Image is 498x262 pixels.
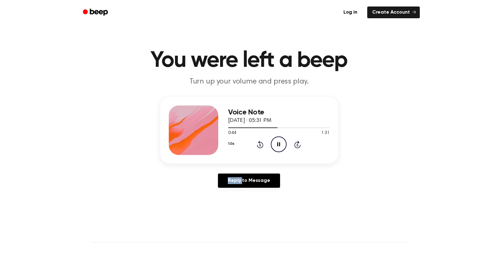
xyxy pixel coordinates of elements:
span: 1:31 [321,130,329,136]
span: 0:44 [228,130,236,136]
a: Reply to Message [218,174,280,188]
button: 1.0x [228,139,234,149]
p: Turn up your volume and press play. [130,77,368,87]
h1: You were left a beep [91,49,407,72]
a: Log in [337,5,364,19]
span: [DATE] · 05:31 PM [228,118,271,123]
a: Create Account [367,6,420,18]
h3: Voice Note [228,108,330,117]
a: Beep [79,6,113,19]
